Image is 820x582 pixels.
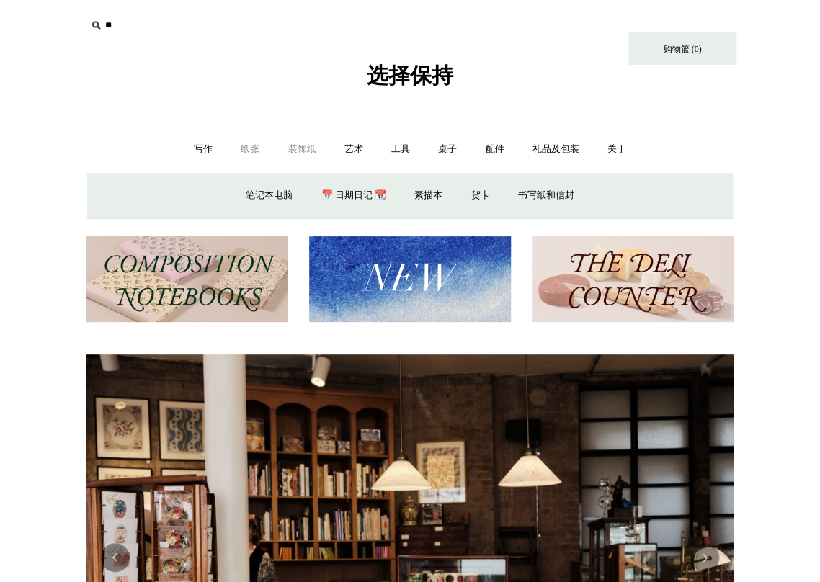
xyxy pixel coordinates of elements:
font: 礼品及包装 [532,143,579,154]
a: 关于 [594,130,639,169]
a: 写作 [181,130,226,169]
font: 📅 日期日记 📆 [321,189,387,200]
font: 艺术 [344,143,363,154]
a: 笔记本电脑 [233,176,306,215]
a: 礼品及包装 [520,130,592,169]
a: 书写纸和信封 [505,176,587,215]
a: 装饰纸 [275,130,329,169]
a: 配件 [473,130,517,169]
font: 书写纸和信封 [518,189,574,200]
a: 纸张 [228,130,272,169]
font: 购物篮 (0) [664,44,702,54]
button: 下一个 [690,543,719,572]
a: 贺卡 [458,176,503,215]
font: 素描本 [414,189,442,200]
font: 笔记本电脑 [246,189,293,200]
a: 桌子 [425,130,470,169]
font: 写作 [194,143,213,154]
font: 纸张 [241,143,259,154]
font: 选择保持 [367,63,453,87]
img: New.jpg__PID:f73bdf93-380a-4a35-bcfe-7823039498e1 [309,236,510,322]
a: 素描本 [401,176,455,215]
a: 选择保持 [367,75,453,85]
font: 工具 [391,143,410,154]
a: 📅 日期日记 📆 [308,176,400,215]
a: 艺术 [331,130,376,169]
font: 装饰纸 [288,143,316,154]
img: 202302 Composition ledgers.jpg__PID:69722ee6-fa44-49dd-a067-31375e5d54ec [86,236,288,322]
a: 购物篮 (0) [628,32,736,65]
font: 桌子 [438,143,457,154]
a: 工具 [378,130,423,169]
font: 贺卡 [471,189,490,200]
font: 配件 [486,143,504,154]
img: 熟食柜 [532,236,734,322]
button: 以前 [101,543,130,572]
font: 关于 [607,143,626,154]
